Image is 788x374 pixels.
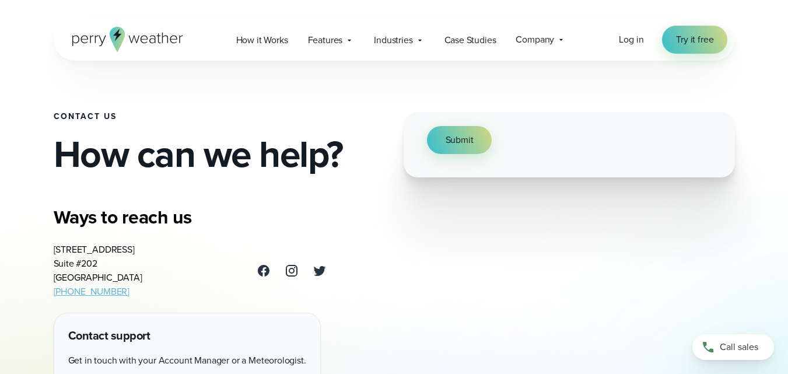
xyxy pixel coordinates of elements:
span: Log in [619,33,643,46]
a: Log in [619,33,643,47]
address: [STREET_ADDRESS] Suite #202 [GEOGRAPHIC_DATA] [54,243,142,299]
span: Try it free [676,33,713,47]
button: Submit [427,126,492,154]
h3: Ways to reach us [54,205,327,229]
a: How it Works [226,28,298,52]
span: Features [308,33,343,47]
a: [PHONE_NUMBER] [54,285,130,298]
a: Call sales [692,334,774,360]
span: Submit [446,133,474,147]
span: Industries [374,33,412,47]
span: Company [516,33,554,47]
span: Call sales [720,340,758,354]
p: Get in touch with your Account Manager or a Meteorologist. [68,354,306,368]
a: Case Studies [435,28,506,52]
span: Case Studies [444,33,496,47]
a: Try it free [662,26,727,54]
span: How it Works [236,33,288,47]
h4: Contact support [68,327,306,344]
h1: Contact Us [54,112,385,121]
h2: How can we help? [54,135,385,173]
